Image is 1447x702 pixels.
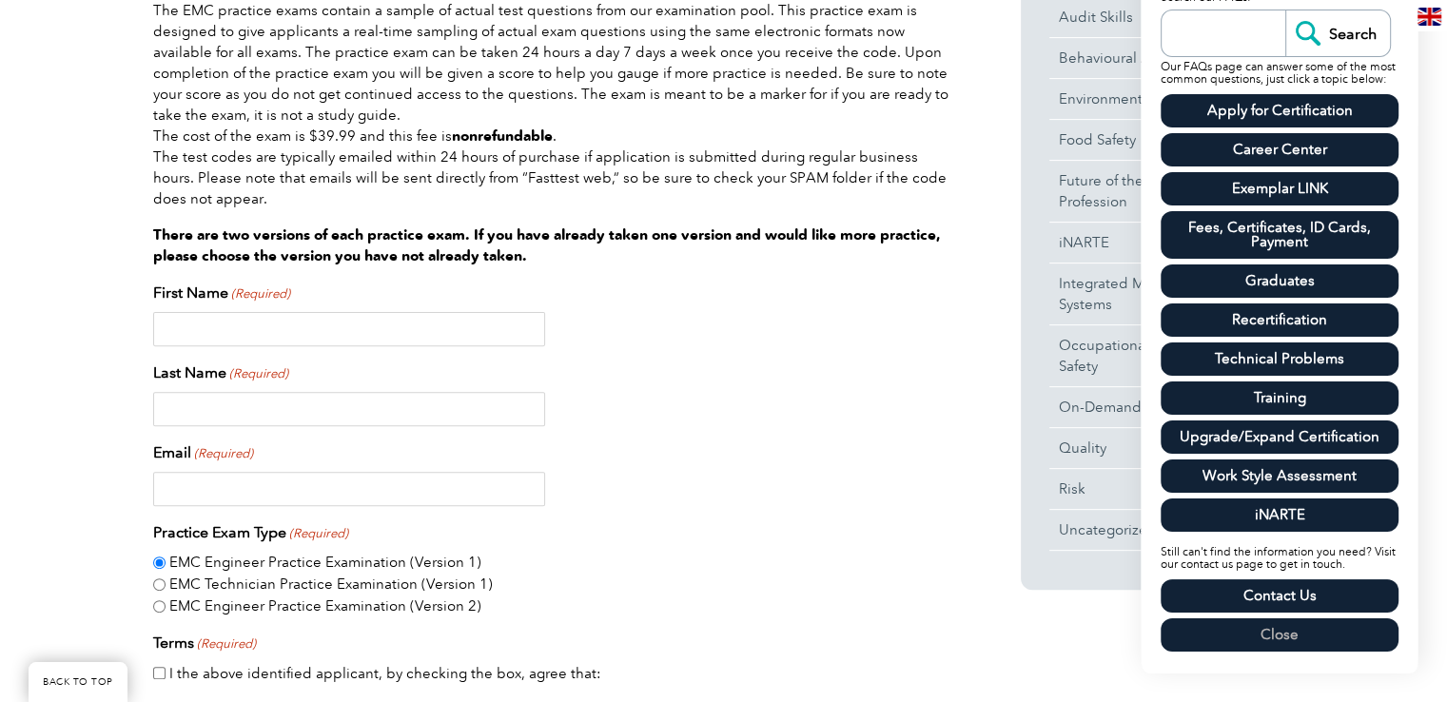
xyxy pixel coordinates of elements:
strong: nonrefundable [452,127,553,145]
img: en [1418,8,1441,26]
a: Close [1161,618,1398,652]
label: Last Name [153,361,288,384]
a: Graduates [1161,264,1398,298]
p: Our FAQs page can answer some of the most common questions, just click a topic below: [1161,57,1398,91]
a: Risk [1049,469,1266,509]
label: EMC Engineer Practice Examination (Version 2) [169,595,481,617]
a: Upgrade/Expand Certification [1161,420,1398,454]
a: Integrated Management Systems [1049,263,1266,324]
a: Environmental [1049,79,1266,119]
label: Email [153,441,253,464]
label: I the above identified applicant, by checking the box, agree that: [169,663,601,685]
a: Uncategorized [1049,510,1266,550]
a: Career Center [1161,133,1398,166]
a: iNARTE [1161,498,1398,532]
a: Quality [1049,428,1266,468]
a: Food Safety [1049,120,1266,160]
label: EMC Technician Practice Examination (Version 1) [169,574,493,595]
span: (Required) [195,634,256,653]
strong: There are two versions of each practice exam. If you have already taken one version and would lik... [153,226,941,264]
span: (Required) [287,524,348,543]
a: Recertification [1161,303,1398,337]
a: Exemplar LINK [1161,172,1398,205]
label: EMC Engineer Practice Examination (Version 1) [169,552,481,574]
a: On-Demand Webinars [1049,387,1266,427]
p: Still can't find the information you need? Visit our contact us page to get in touch. [1161,535,1398,576]
a: Future of the Auditing Profession [1049,161,1266,222]
a: Contact Us [1161,579,1398,613]
a: Occupational Health and Safety [1049,325,1266,386]
legend: Practice Exam Type [153,521,348,544]
a: Fees, Certificates, ID Cards, Payment [1161,211,1398,259]
legend: Terms [153,632,256,654]
a: Training [1161,381,1398,415]
a: BACK TO TOP [29,662,127,702]
a: iNARTE [1049,223,1266,263]
a: Work Style Assessment [1161,459,1398,493]
label: First Name [153,282,290,304]
span: (Required) [192,444,253,463]
a: Apply for Certification [1161,94,1398,127]
span: (Required) [227,364,288,383]
a: Technical Problems [1161,342,1398,376]
a: Behavioural Assessments [1049,38,1266,78]
input: Search [1285,10,1390,56]
span: (Required) [229,284,290,303]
